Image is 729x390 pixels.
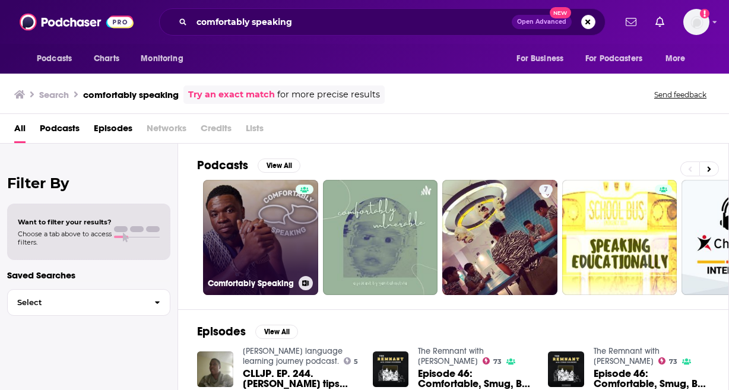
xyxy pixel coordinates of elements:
img: Podchaser - Follow, Share and Rate Podcasts [20,11,134,33]
h2: Filter By [7,175,170,192]
img: Episode 46: Comfortable, Smug, But Not Comfortably Smug [373,351,409,388]
button: open menu [657,47,701,70]
span: Credits [201,119,232,143]
span: Monitoring [141,50,183,67]
button: Show profile menu [683,9,709,35]
img: CLLJP. EP. 244. Chenelles tips and tricks to speaking English more comfortably [197,351,233,388]
img: User Profile [683,9,709,35]
a: Episodes [94,119,132,143]
span: Lists [246,119,264,143]
a: 73 [658,357,677,364]
a: The Remnant with Jonah Goldberg [418,346,484,366]
a: Comfortably Speaking [203,180,318,295]
span: 73 [493,359,502,364]
span: 7 [544,184,548,196]
a: Charts [86,47,126,70]
a: 7 [442,180,557,295]
a: 7 [539,185,553,194]
button: open menu [132,47,198,70]
span: 5 [354,359,358,364]
input: Search podcasts, credits, & more... [192,12,512,31]
a: PodcastsView All [197,158,300,173]
a: All [14,119,26,143]
a: Episode 46: Comfortable, Smug, But Not Comfortably Smug [594,369,709,389]
a: 73 [483,357,502,364]
button: open menu [578,47,660,70]
span: For Business [516,50,563,67]
button: Send feedback [651,90,710,100]
span: More [665,50,686,67]
span: New [550,7,571,18]
span: 73 [669,359,677,364]
h2: Episodes [197,324,246,339]
a: CLLJP. EP. 244. Chenelles tips and tricks to speaking English more comfortably [243,369,359,389]
h3: Search [39,89,69,100]
span: Charts [94,50,119,67]
button: Select [7,289,170,316]
a: Podcasts [40,119,80,143]
p: Saved Searches [7,269,170,281]
span: Logged in as Naomiumusic [683,9,709,35]
span: Open Advanced [517,19,566,25]
a: Show notifications dropdown [621,12,641,32]
span: Networks [147,119,186,143]
span: For Podcasters [585,50,642,67]
a: The Remnant with Jonah Goldberg [594,346,660,366]
span: Choose a tab above to access filters. [18,230,112,246]
h2: Podcasts [197,158,248,173]
button: open menu [508,47,578,70]
a: 5 [344,357,359,364]
div: Search podcasts, credits, & more... [159,8,606,36]
span: for more precise results [277,88,380,102]
svg: Add a profile image [700,9,709,18]
a: Episode 46: Comfortable, Smug, But Not Comfortably Smug [418,369,534,389]
h3: comfortably speaking [83,89,179,100]
h3: Comfortably Speaking [208,278,294,288]
button: View All [255,325,298,339]
a: EpisodesView All [197,324,298,339]
span: Podcasts [37,50,72,67]
a: Show notifications dropdown [651,12,669,32]
button: View All [258,158,300,173]
a: Chenelle’s language learning journey podcast. [243,346,343,366]
img: Episode 46: Comfortable, Smug, But Not Comfortably Smug [548,351,584,388]
span: CLLJP. EP. 244. [PERSON_NAME] tips and tricks to speaking English more comfortably [243,369,359,389]
span: Select [8,299,145,306]
a: Try an exact match [188,88,275,102]
span: Want to filter your results? [18,218,112,226]
button: Open AdvancedNew [512,15,572,29]
button: open menu [28,47,87,70]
